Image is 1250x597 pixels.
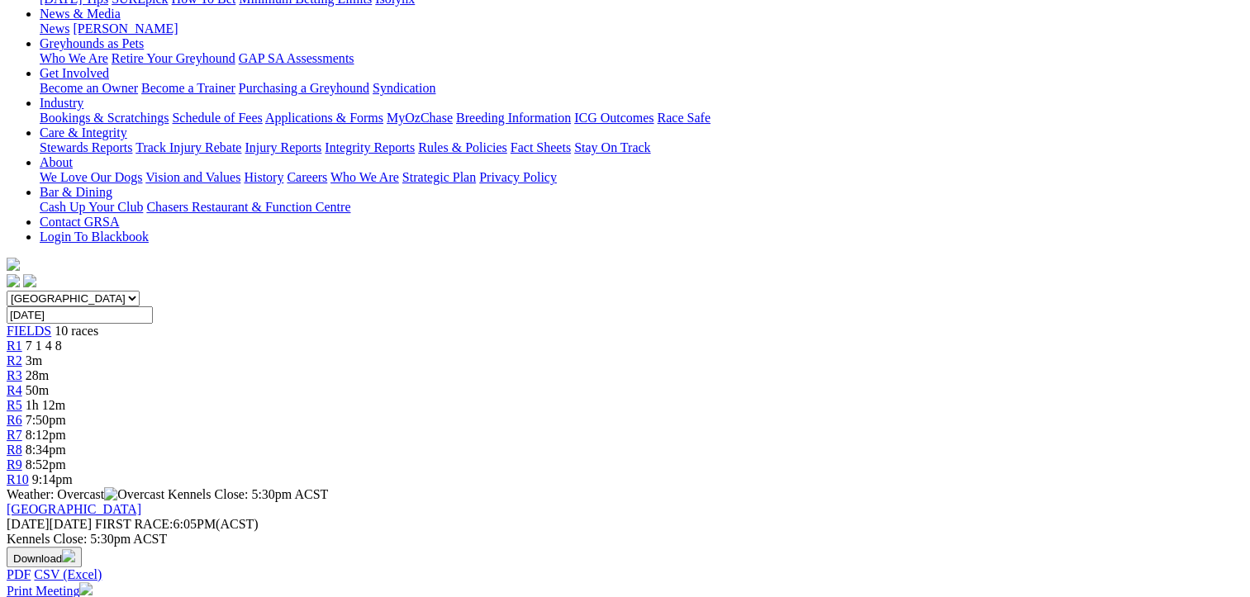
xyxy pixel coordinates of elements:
[7,457,22,471] a: R9
[40,51,108,65] a: Who We Are
[55,324,98,338] span: 10 races
[7,517,92,531] span: [DATE]
[40,111,1243,126] div: Industry
[40,155,73,169] a: About
[7,353,22,367] a: R2
[95,517,259,531] span: 6:05PM(ACST)
[146,200,350,214] a: Chasers Restaurant & Function Centre
[26,413,66,427] span: 7:50pm
[479,170,557,184] a: Privacy Policy
[7,413,22,427] a: R6
[95,517,173,531] span: FIRST RACE:
[574,140,650,154] a: Stay On Track
[7,398,22,412] a: R5
[7,487,168,501] span: Weather: Overcast
[7,258,20,271] img: logo-grsa-white.png
[7,547,82,567] button: Download
[26,428,66,442] span: 8:12pm
[40,81,1243,96] div: Get Involved
[456,111,571,125] a: Breeding Information
[141,81,235,95] a: Become a Trainer
[26,457,66,471] span: 8:52pm
[104,487,164,502] img: Overcast
[26,443,66,457] span: 8:34pm
[7,567,1243,582] div: Download
[40,36,144,50] a: Greyhounds as Pets
[574,111,654,125] a: ICG Outcomes
[40,140,132,154] a: Stewards Reports
[7,443,22,457] a: R8
[657,111,710,125] a: Race Safe
[511,140,571,154] a: Fact Sheets
[34,567,102,581] a: CSV (Excel)
[239,81,369,95] a: Purchasing a Greyhound
[26,339,62,353] span: 7 1 4 8
[145,170,240,184] a: Vision and Values
[40,230,149,244] a: Login To Blackbook
[40,66,109,80] a: Get Involved
[7,306,153,324] input: Select date
[265,111,383,125] a: Applications & Forms
[325,140,415,154] a: Integrity Reports
[245,140,321,154] a: Injury Reports
[26,383,49,397] span: 50m
[373,81,435,95] a: Syndication
[40,185,112,199] a: Bar & Dining
[7,472,29,486] a: R10
[330,170,399,184] a: Who We Are
[168,487,328,501] span: Kennels Close: 5:30pm ACST
[7,532,1243,547] div: Kennels Close: 5:30pm ACST
[7,517,50,531] span: [DATE]
[40,200,1243,215] div: Bar & Dining
[73,21,178,36] a: [PERSON_NAME]
[40,96,83,110] a: Industry
[40,7,121,21] a: News & Media
[287,170,327,184] a: Careers
[40,170,142,184] a: We Love Our Dogs
[135,140,241,154] a: Track Injury Rebate
[40,126,127,140] a: Care & Integrity
[418,140,507,154] a: Rules & Policies
[40,21,69,36] a: News
[7,502,141,516] a: [GEOGRAPHIC_DATA]
[402,170,476,184] a: Strategic Plan
[40,200,143,214] a: Cash Up Your Club
[7,339,22,353] a: R1
[40,170,1243,185] div: About
[7,383,22,397] a: R4
[7,324,51,338] a: FIELDS
[7,428,22,442] a: R7
[40,111,169,125] a: Bookings & Scratchings
[172,111,262,125] a: Schedule of Fees
[23,274,36,287] img: twitter.svg
[79,582,93,595] img: printer.svg
[62,549,75,562] img: download.svg
[239,51,354,65] a: GAP SA Assessments
[112,51,235,65] a: Retire Your Greyhound
[32,472,73,486] span: 9:14pm
[26,398,65,412] span: 1h 12m
[40,81,138,95] a: Become an Owner
[387,111,453,125] a: MyOzChase
[26,353,42,367] span: 3m
[244,170,283,184] a: History
[40,140,1243,155] div: Care & Integrity
[7,567,31,581] a: PDF
[40,21,1243,36] div: News & Media
[40,215,119,229] a: Contact GRSA
[40,51,1243,66] div: Greyhounds as Pets
[26,368,49,382] span: 28m
[7,368,22,382] a: R3
[7,274,20,287] img: facebook.svg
